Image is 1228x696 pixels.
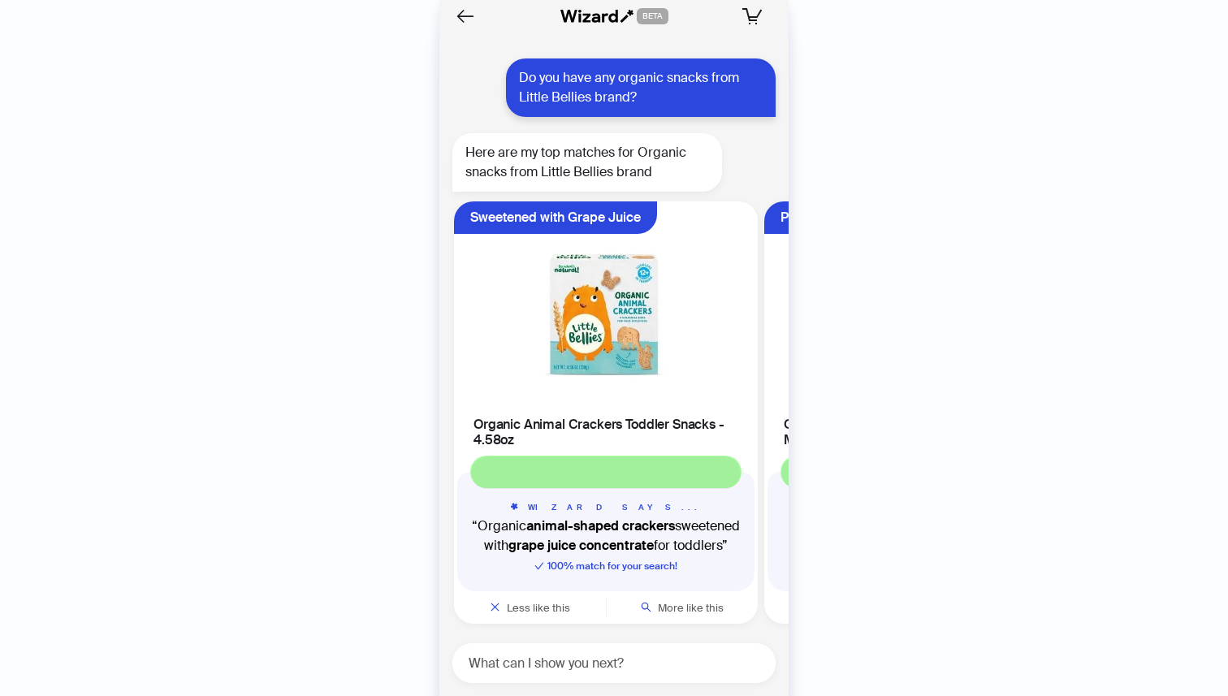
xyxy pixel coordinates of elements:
div: Here are my top matches for Organic snacks from Little Bellies brand [452,133,722,192]
q: Organic sweetened with for toddlers [470,517,742,556]
div: Sweetened with Grape Juice [470,201,641,234]
div: Do you have any organic snacks from Little Bellies brand? [506,58,776,117]
b: grape juice concentrate [508,537,654,554]
span: 100 % match for your search! [534,560,677,573]
h5: WIZARD SAYS... [780,501,1052,513]
button: Back [452,3,478,29]
span: Less like this [507,601,570,615]
button: Less like this [454,591,606,624]
span: close [490,602,500,612]
img: Organic Animal Crackers Toddler Snacks - 4.58oz [464,211,748,407]
button: More like this [607,591,759,624]
img: Organic Strawberry Pick-Me Sticks 7+ Months (0.56 oz) [774,211,1058,407]
span: search [641,602,651,612]
h4: Organic Strawberry Pick-Me Sticks 7+ Months (0.56 oz) [784,417,1049,447]
div: Perfect First Snack [780,201,893,234]
b: animal-shaped crackers [526,517,675,534]
q: designed for and subtle flavors [780,517,1052,556]
span: check [534,561,544,571]
h5: WIZARD SAYS... [470,501,742,513]
span: More like this [658,601,724,615]
span: BETA [637,8,668,24]
h4: Organic Animal Crackers Toddler Snacks - 4.58oz [473,417,738,447]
